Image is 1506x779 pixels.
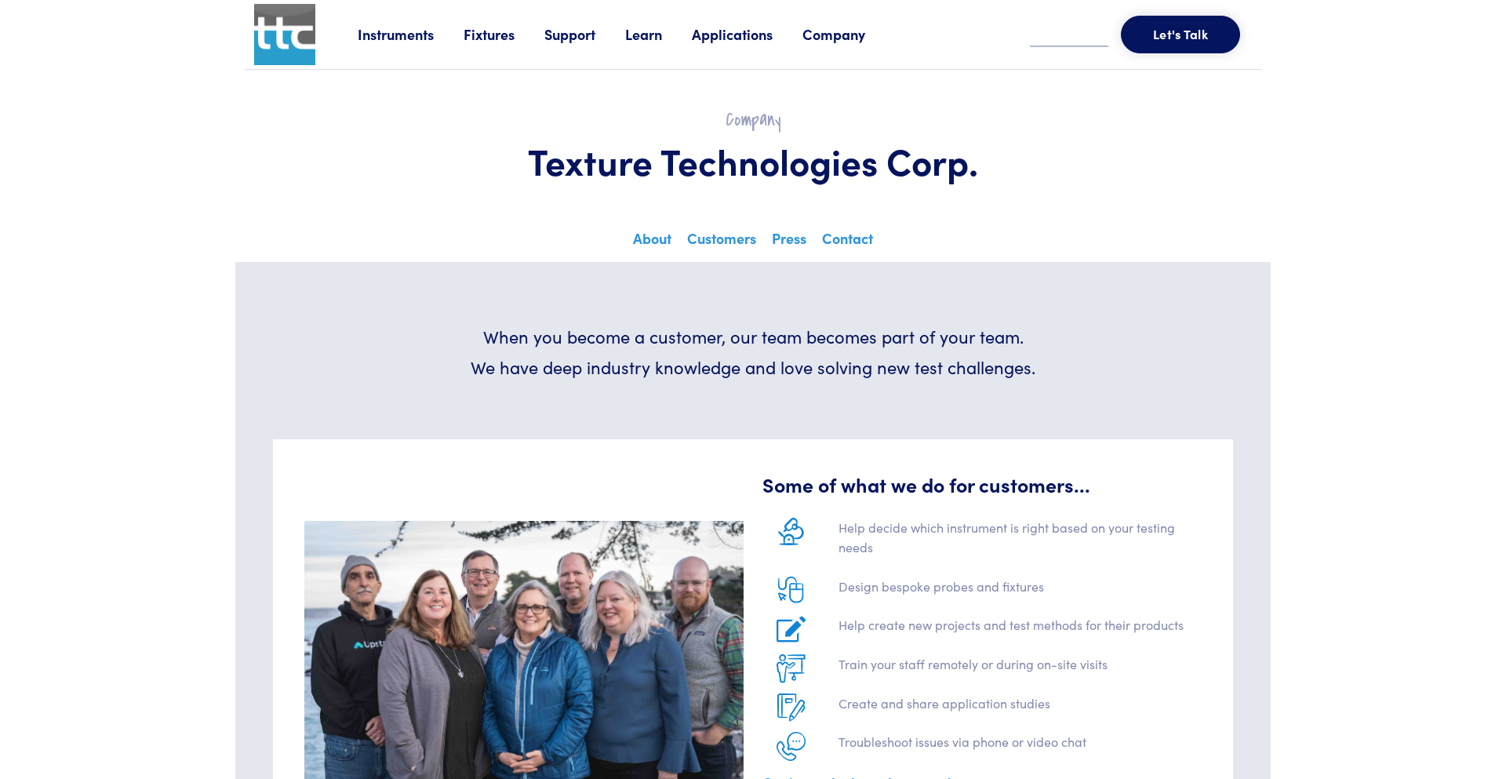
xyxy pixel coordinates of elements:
a: Instruments [358,24,464,44]
p: Help decide which instrument is right based on your testing needs [838,518,1202,564]
h6: When you become a customer, our team becomes part of your team. [442,325,1064,349]
p: Troubleshoot issues via phone or video chat [838,732,1202,759]
a: Contact [819,225,876,260]
p: Help create new projects and test methods for their products [838,615,1202,642]
a: About [630,225,675,260]
img: testing-needs-graphic.png [778,518,804,545]
p: Design bespoke probes and fixtures [838,577,1202,603]
a: Support [544,24,625,44]
button: Let's Talk [1121,16,1240,53]
h2: Company [282,107,1224,132]
img: app-studies.png [777,693,806,722]
img: ttc_logo_1x1_v1.0.png [254,4,315,65]
a: Fixtures [464,24,544,44]
a: Company [802,24,895,44]
a: Applications [692,24,802,44]
a: Press [769,225,809,260]
h5: Some of what we do for customers... [762,471,1202,498]
p: Create and share application studies [838,693,1202,720]
a: Customers [684,225,759,260]
h1: Texture Technologies Corp. [282,138,1224,184]
img: phone.png [777,732,806,761]
img: designs.png [778,577,804,603]
p: Train your staff remotely or during on-site visits [838,654,1202,681]
h6: We have deep industry knowledge and love solving new test challenges. [442,355,1064,380]
img: train-on-site.png [777,654,806,683]
a: Learn [625,24,692,44]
